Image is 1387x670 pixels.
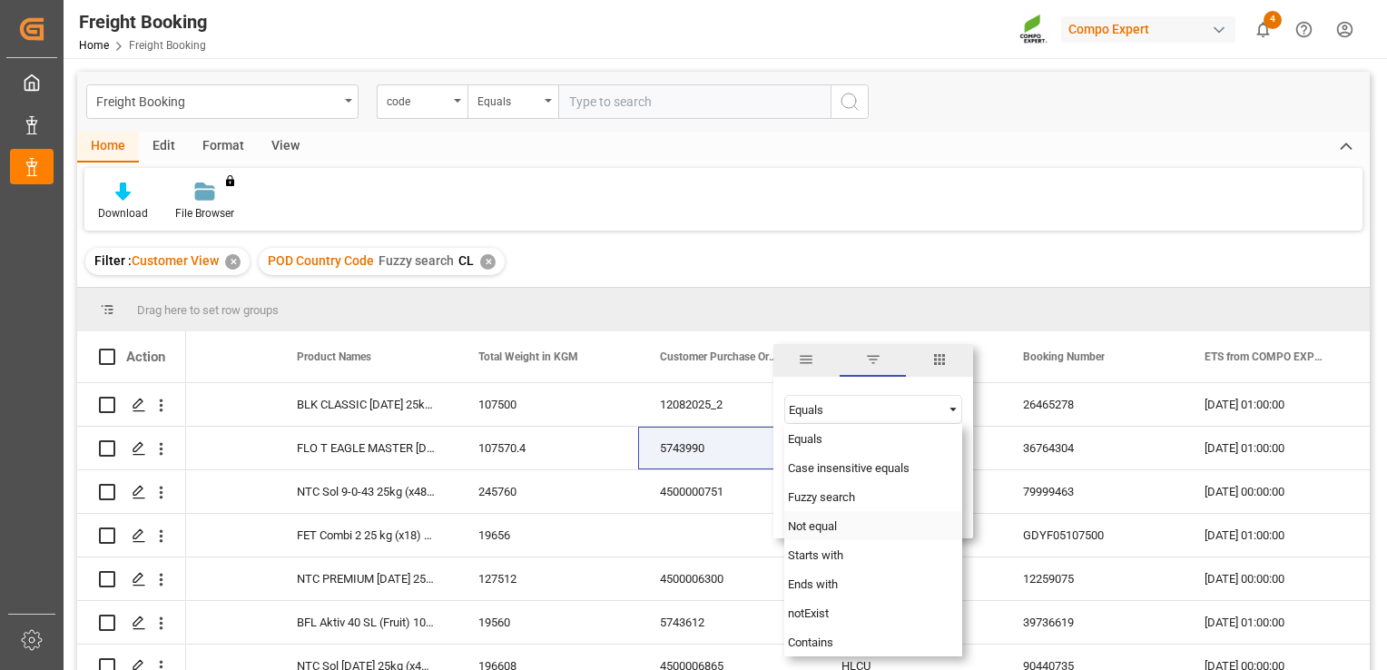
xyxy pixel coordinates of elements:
[840,344,906,377] span: filter
[275,470,457,513] div: NTC Sol 9-0-43 25kg (x48) INT MSE
[467,84,558,119] button: open menu
[94,253,132,268] span: Filter :
[638,383,820,426] div: 12082025_2
[1001,470,1183,513] div: 79999463
[1061,16,1235,43] div: Compo Expert
[1183,557,1364,600] div: [DATE] 00:00:00
[268,253,374,268] span: POD Country Code
[387,89,448,110] div: code
[77,601,186,645] div: Press SPACE to select this row.
[126,349,165,365] div: Action
[558,84,831,119] input: Type to search
[1061,12,1243,46] button: Compo Expert
[225,254,241,270] div: ✕
[788,636,833,649] span: Contains
[79,39,109,52] a: Home
[638,427,820,469] div: 5743990
[638,557,820,600] div: 4500006300
[1183,601,1364,644] div: [DATE] 01:00:00
[275,601,457,644] div: BFL Aktiv 40 SL (Fruit) 10L (x60) CL MTO
[379,253,454,268] span: Fuzzy search
[773,344,840,377] span: general
[480,254,496,270] div: ✕
[77,557,186,601] div: Press SPACE to select this row.
[1001,601,1183,644] div: 39736619
[660,350,782,363] span: Customer Purchase Order Numbers
[457,601,638,644] div: 19560
[638,470,820,513] div: 4500000751
[788,490,855,504] span: Fuzzy search
[1183,427,1364,469] div: [DATE] 01:00:00
[77,470,186,514] div: Press SPACE to select this row.
[1183,383,1364,426] div: [DATE] 01:00:00
[1019,14,1048,45] img: Screenshot%202023-09-29%20at%2010.02.21.png_1712312052.png
[788,548,843,562] span: Starts with
[77,427,186,470] div: Press SPACE to select this row.
[1243,9,1284,50] button: show 4 new notifications
[831,84,869,119] button: search button
[458,253,474,268] span: CL
[139,132,189,163] div: Edit
[788,519,837,533] span: Not equal
[1001,514,1183,557] div: GDYF05107500
[457,383,638,426] div: 107500
[275,427,457,469] div: FLO T EAGLE MASTER [DATE] 25kg (x42) WW FLO T TURF 20-5-8 25kg (x42) WW
[789,403,941,417] div: Equals
[788,606,829,620] span: notExist
[275,514,457,557] div: FET Combi 2 25 kg (x18) INT MSE
[297,350,371,363] span: Product Names
[377,84,467,119] button: open menu
[77,514,186,557] div: Press SPACE to select this row.
[457,470,638,513] div: 245760
[457,557,638,600] div: 127512
[788,461,910,475] span: Case insensitive equals
[1183,514,1364,557] div: [DATE] 01:00:00
[79,8,207,35] div: Freight Booking
[258,132,313,163] div: View
[77,383,186,427] div: Press SPACE to select this row.
[788,432,822,446] span: Equals
[1205,350,1326,363] span: ETS from COMPO EXPERT
[1001,557,1183,600] div: 12259075
[1023,350,1105,363] span: Booking Number
[86,84,359,119] button: open menu
[1183,470,1364,513] div: [DATE] 00:00:00
[98,205,148,222] div: Download
[132,253,219,268] span: Customer View
[906,344,972,377] span: columns
[788,577,838,591] span: Ends with
[784,395,962,424] div: Filtering operator
[1264,11,1282,29] span: 4
[96,89,339,112] div: Freight Booking
[638,601,820,644] div: 5743612
[1001,427,1183,469] div: 36764304
[477,89,539,110] div: Equals
[137,303,279,317] span: Drag here to set row groups
[275,383,457,426] div: BLK CLASSIC [DATE] 25kg (x42) INT MTO
[77,132,139,163] div: Home
[275,557,457,600] div: NTC PREMIUM [DATE] 25kg (x42) WW MTO
[189,132,258,163] div: Format
[457,514,638,557] div: 19656
[1001,383,1183,426] div: 26465278
[478,350,578,363] span: Total Weight in KGM
[1284,9,1324,50] button: Help Center
[457,427,638,469] div: 107570.4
